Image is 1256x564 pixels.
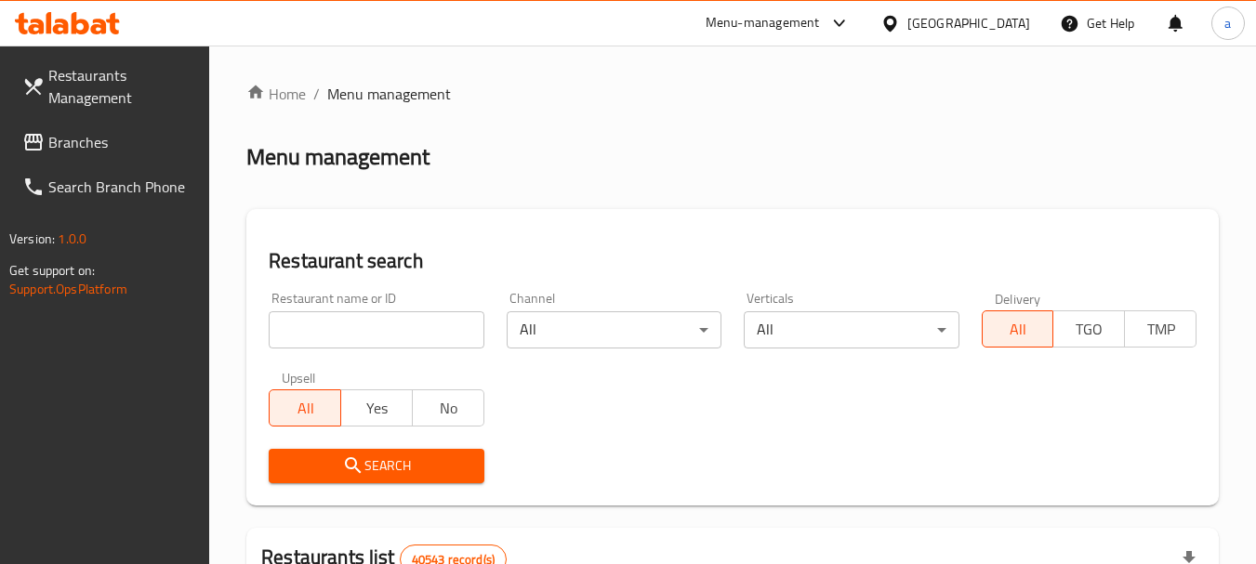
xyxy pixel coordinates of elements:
div: All [507,311,721,348]
button: Search [269,449,483,483]
input: Search for restaurant name or ID.. [269,311,483,348]
label: Delivery [995,292,1041,305]
span: Branches [48,131,195,153]
a: Branches [7,120,210,164]
span: Search Branch Phone [48,176,195,198]
button: No [412,389,484,426]
span: All [990,316,1047,343]
span: Menu management [327,83,451,105]
button: TGO [1052,310,1125,348]
span: Restaurants Management [48,64,195,109]
label: Upsell [282,371,316,384]
button: Yes [340,389,413,426]
button: All [269,389,341,426]
div: [GEOGRAPHIC_DATA] [907,13,1030,33]
button: All [982,310,1054,348]
a: Support.OpsPlatform [9,277,127,301]
h2: Restaurant search [269,247,1197,275]
span: No [420,395,477,422]
a: Search Branch Phone [7,164,210,209]
button: TMP [1124,310,1197,348]
div: All [744,311,959,348]
span: TGO [1061,316,1117,343]
span: a [1224,13,1231,33]
span: TMP [1132,316,1189,343]
li: / [313,83,320,105]
span: Yes [349,395,405,422]
a: Home [246,83,306,105]
a: Restaurants Management [7,53,210,120]
h2: Menu management [246,142,430,172]
span: Search [284,454,469,478]
span: All [277,395,334,422]
span: Get support on: [9,258,95,282]
nav: breadcrumb [246,83,1219,105]
span: Version: [9,227,55,251]
div: Menu-management [706,12,820,34]
span: 1.0.0 [58,227,86,251]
